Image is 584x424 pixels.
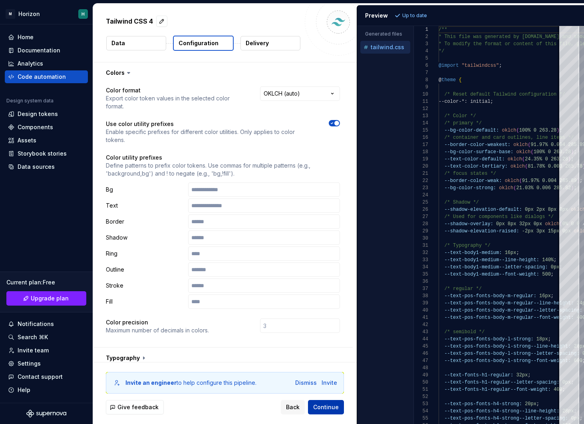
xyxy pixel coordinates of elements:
[444,185,496,191] span: --bg-color-strong:
[18,73,66,81] div: Code automation
[106,86,246,94] p: Color format
[414,213,428,220] div: 27
[18,333,48,341] div: Search ⌘K
[414,300,428,307] div: 39
[516,250,519,256] span: ;
[295,379,317,387] div: Dismiss
[18,110,58,118] div: Design tokens
[496,221,505,227] span: 0px
[462,63,499,68] span: "tailwindcss"
[365,12,388,20] div: Preview
[414,220,428,228] div: 28
[505,250,516,256] span: 16px
[551,156,568,162] span: 263.28
[444,408,559,414] span: --text-pos-fonts-h4-strong--line-height:
[18,373,63,381] div: Contact support
[505,178,519,184] span: oklch
[414,278,428,285] div: 36
[5,134,88,147] a: Assets
[444,336,533,342] span: --text-pos-fonts-body-l-strong:
[414,307,428,314] div: 40
[414,127,428,134] div: 15
[18,46,60,54] div: Documentation
[414,242,428,249] div: 31
[414,98,428,105] div: 11
[2,5,91,22] button: MHorizonH
[414,249,428,256] div: 32
[365,31,405,37] p: Generated files
[513,142,528,148] span: oklch
[444,142,511,148] span: --border-color-weakest:
[18,360,41,368] div: Settings
[106,318,209,326] p: Color precision
[5,357,88,370] a: Settings
[542,272,551,277] span: 500
[536,228,545,234] span: 3px
[554,257,556,263] span: ;
[5,160,88,173] a: Data sources
[6,291,86,306] a: Upgrade plan
[444,358,571,364] span: --text-pos-fonts-body-l-strong--font-weight:
[414,393,428,400] div: 52
[525,401,536,407] span: 20px
[6,98,54,104] div: Design system data
[444,135,574,140] span: /* container and card outlines, line items */
[308,400,344,414] button: Continue
[414,314,428,321] div: 41
[548,336,551,342] span: ;
[414,91,428,98] div: 10
[439,41,580,47] span: * To modify the format or content of this file, p
[414,206,428,213] div: 26
[402,12,427,19] p: Up to date
[81,11,85,17] div: H
[444,120,482,126] span: /* primary */
[414,228,428,235] div: 29
[106,234,185,242] p: Shadow
[519,128,531,133] span: 100%
[414,105,428,112] div: 12
[516,185,533,191] span: 21.03%
[414,336,428,343] div: 44
[444,221,493,227] span: --shadow-overlay:
[414,33,428,40] div: 2
[551,264,560,270] span: 0px
[106,282,185,290] p: Stroke
[511,164,525,169] span: oklch
[31,294,69,302] span: Upgrade plan
[414,199,428,206] div: 25
[499,63,502,68] span: ;
[414,170,428,177] div: 21
[414,148,428,156] div: 18
[414,141,428,148] div: 17
[18,150,67,158] div: Storybook stories
[554,185,571,191] span: 285.82
[414,321,428,328] div: 42
[111,39,125,47] p: Data
[548,228,560,234] span: 15px
[106,202,185,210] p: Text
[414,26,428,33] div: 1
[414,357,428,364] div: 47
[536,185,551,191] span: 0.006
[542,257,554,263] span: 140%
[246,39,269,47] p: Delivery
[444,207,522,212] span: --shadow-elevation-default:
[536,401,539,407] span: ;
[528,142,530,148] span: (
[534,149,545,155] span: 100%
[5,108,88,120] a: Design tokens
[528,372,530,378] span: ;
[539,293,551,299] span: 16px
[414,372,428,379] div: 49
[444,264,548,270] span: --text-body1-medium--letter-spacing:
[530,142,548,148] span: 91.97%
[414,285,428,292] div: 37
[117,403,159,411] span: Give feedback
[322,379,337,387] button: Invite
[18,60,43,68] div: Analytics
[414,40,428,48] div: 3
[444,257,539,263] span: --text-body1-medium--line-height:
[519,178,522,184] span: (
[414,163,428,170] div: 20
